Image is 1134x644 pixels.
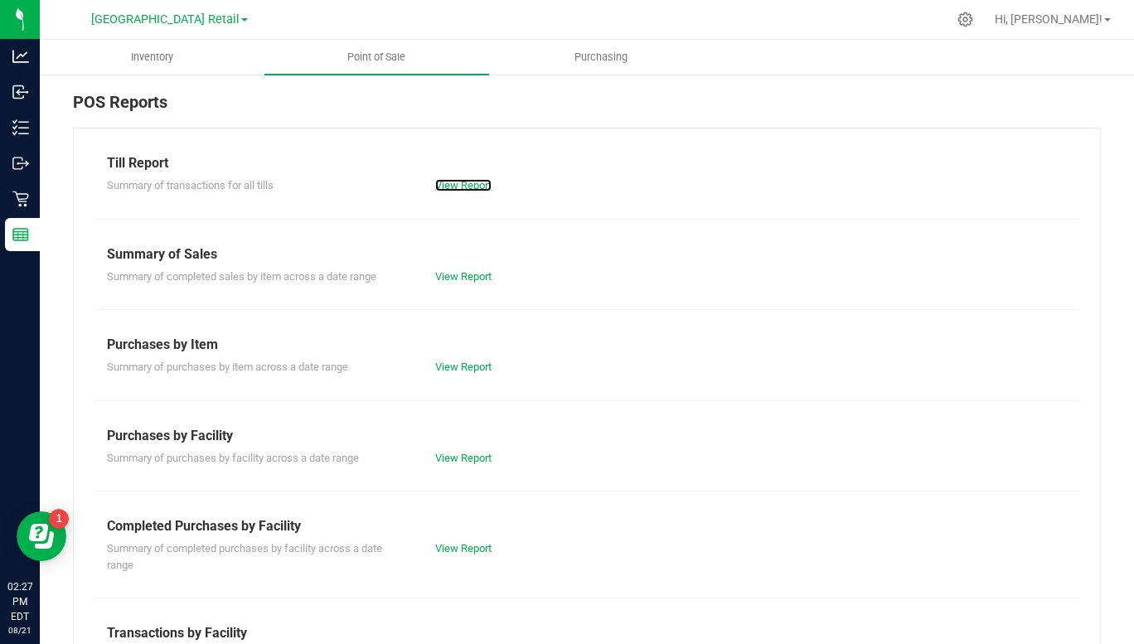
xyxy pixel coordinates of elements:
span: Summary of completed purchases by facility across a date range [107,542,382,571]
a: Purchasing [489,40,714,75]
div: Completed Purchases by Facility [107,516,1067,536]
a: Point of Sale [264,40,489,75]
inline-svg: Analytics [12,48,29,65]
span: Inventory [109,50,196,65]
div: Manage settings [955,12,976,27]
iframe: Resource center [17,511,66,561]
p: 02:27 PM EDT [7,579,32,624]
div: Summary of Sales [107,245,1067,264]
div: Purchases by Facility [107,426,1067,446]
span: Point of Sale [325,50,428,65]
p: 08/21 [7,624,32,637]
div: Purchases by Item [107,335,1067,355]
span: [GEOGRAPHIC_DATA] Retail [91,12,240,27]
inline-svg: Inbound [12,84,29,100]
span: Hi, [PERSON_NAME]! [995,12,1102,26]
span: Summary of transactions for all tills [107,179,274,191]
a: View Report [435,270,492,283]
div: Transactions by Facility [107,623,1067,643]
a: View Report [435,542,492,554]
inline-svg: Reports [12,226,29,243]
div: POS Reports [73,90,1101,128]
span: Purchasing [552,50,650,65]
a: Inventory [40,40,264,75]
div: Till Report [107,153,1067,173]
a: View Report [435,452,492,464]
span: Summary of purchases by item across a date range [107,361,348,373]
iframe: Resource center unread badge [49,509,69,529]
a: View Report [435,361,492,373]
inline-svg: Inventory [12,119,29,136]
inline-svg: Retail [12,191,29,207]
a: View Report [435,179,492,191]
span: Summary of completed sales by item across a date range [107,270,376,283]
span: Summary of purchases by facility across a date range [107,452,359,464]
inline-svg: Outbound [12,155,29,172]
